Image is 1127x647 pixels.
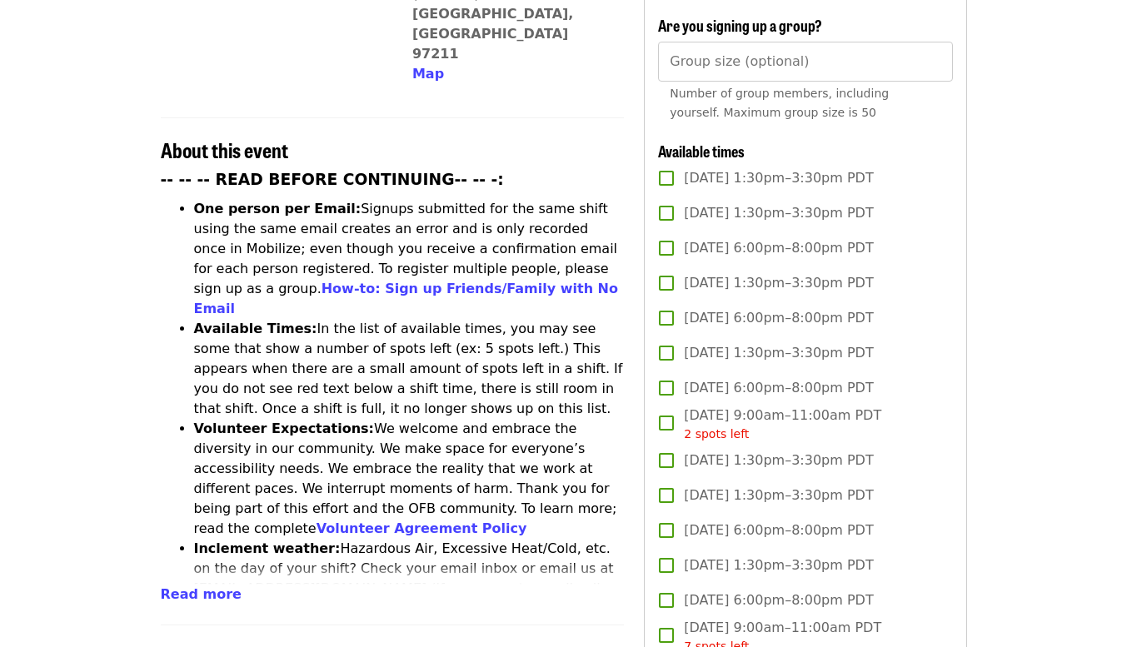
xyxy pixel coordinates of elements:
[684,273,873,293] span: [DATE] 1:30pm–3:30pm PDT
[194,201,362,216] strong: One person per Email:
[684,555,873,575] span: [DATE] 1:30pm–3:30pm PDT
[670,87,889,119] span: Number of group members, including yourself. Maximum group size is 50
[194,419,625,539] li: We welcome and embrace the diversity in our community. We make space for everyone’s accessibility...
[658,14,822,36] span: Are you signing up a group?
[194,539,625,639] li: Hazardous Air, Excessive Heat/Cold, etc. on the day of your shift? Check your email inbox or emai...
[658,42,952,82] input: [object Object]
[194,421,375,436] strong: Volunteer Expectations:
[194,199,625,319] li: Signups submitted for the same shift using the same email creates an error and is only recorded o...
[161,586,242,602] span: Read more
[194,319,625,419] li: In the list of available times, you may see some that show a number of spots left (ex: 5 spots le...
[684,520,873,540] span: [DATE] 6:00pm–8:00pm PDT
[684,168,873,188] span: [DATE] 1:30pm–3:30pm PDT
[412,64,444,84] button: Map
[161,135,288,164] span: About this event
[684,238,873,258] span: [DATE] 6:00pm–8:00pm PDT
[684,203,873,223] span: [DATE] 1:30pm–3:30pm PDT
[684,590,873,610] span: [DATE] 6:00pm–8:00pm PDT
[658,140,745,162] span: Available times
[684,308,873,328] span: [DATE] 6:00pm–8:00pm PDT
[317,520,527,536] a: Volunteer Agreement Policy
[412,6,574,62] a: [GEOGRAPHIC_DATA], [GEOGRAPHIC_DATA] 97211
[161,171,504,188] strong: -- -- -- READ BEFORE CONTINUING-- -- -:
[412,66,444,82] span: Map
[194,281,619,316] a: How-to: Sign up Friends/Family with No Email
[684,485,873,505] span: [DATE] 1:30pm–3:30pm PDT
[684,343,873,363] span: [DATE] 1:30pm–3:30pm PDT
[684,378,873,398] span: [DATE] 6:00pm–8:00pm PDT
[684,450,873,470] span: [DATE] 1:30pm–3:30pm PDT
[194,540,341,556] strong: Inclement weather:
[194,321,317,336] strong: Available Times:
[161,585,242,605] button: Read more
[684,427,749,440] span: 2 spots left
[684,406,881,443] span: [DATE] 9:00am–11:00am PDT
